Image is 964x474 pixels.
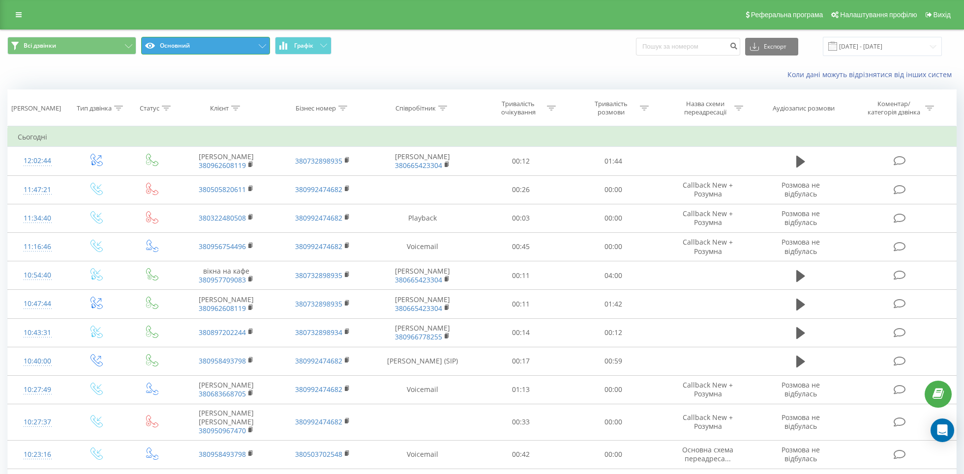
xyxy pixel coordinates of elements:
[371,204,475,232] td: Playback
[295,299,342,308] a: 380732898935
[295,213,342,223] a: 380992474682
[275,37,331,55] button: Графік
[492,100,544,116] div: Тривалість очікування
[475,347,567,375] td: 00:17
[371,232,475,261] td: Voicemail
[18,352,57,371] div: 10:40:00
[475,147,567,175] td: 00:12
[567,440,660,469] td: 00:00
[475,404,567,441] td: 00:33
[7,37,136,55] button: Всі дзвінки
[11,104,61,112] div: [PERSON_NAME]
[199,185,246,194] a: 380505820611
[199,213,246,223] a: 380322480508
[475,232,567,261] td: 00:45
[787,70,957,79] a: Коли дані можуть відрізнятися вiд інших систем
[475,318,567,347] td: 00:14
[567,204,660,232] td: 00:00
[840,11,917,19] span: Налаштування профілю
[295,417,342,426] a: 380992474682
[567,347,660,375] td: 00:59
[18,266,57,285] div: 10:54:40
[8,127,957,147] td: Сьогодні
[751,11,823,19] span: Реферальна програма
[371,147,475,175] td: [PERSON_NAME]
[199,356,246,365] a: 380958493798
[178,147,274,175] td: [PERSON_NAME]
[475,204,567,232] td: 00:03
[199,304,246,313] a: 380962608119
[395,332,442,341] a: 380966778255
[567,404,660,441] td: 00:00
[931,418,954,442] div: Open Intercom Messenger
[475,175,567,204] td: 00:26
[18,237,57,256] div: 11:16:46
[782,237,820,255] span: Розмова не відбулась
[199,242,246,251] a: 380956754496
[567,375,660,404] td: 00:00
[199,161,246,170] a: 380962608119
[567,318,660,347] td: 00:12
[371,318,475,347] td: [PERSON_NAME]
[18,323,57,342] div: 10:43:31
[77,104,112,112] div: Тип дзвінка
[371,440,475,469] td: Voicemail
[782,209,820,227] span: Розмова не відбулась
[475,261,567,290] td: 00:11
[567,261,660,290] td: 04:00
[18,180,57,199] div: 11:47:21
[371,347,475,375] td: [PERSON_NAME] (SIP)
[18,380,57,399] div: 10:27:49
[140,104,159,112] div: Статус
[660,175,756,204] td: Callback New + Розумна
[295,271,342,280] a: 380732898935
[660,375,756,404] td: Callback New + Розумна
[475,440,567,469] td: 00:42
[782,380,820,398] span: Розмова не відбулась
[636,38,740,56] input: Пошук за номером
[567,175,660,204] td: 00:00
[199,449,246,459] a: 380958493798
[178,261,274,290] td: вікна на кафе
[745,38,798,56] button: Експорт
[585,100,637,116] div: Тривалість розмови
[24,42,56,50] span: Всі дзвінки
[199,426,246,435] a: 380950967470
[141,37,270,55] button: Основний
[773,104,835,112] div: Аудіозапис розмови
[865,100,923,116] div: Коментар/категорія дзвінка
[295,385,342,394] a: 380992474682
[295,328,342,337] a: 380732898934
[178,290,274,318] td: [PERSON_NAME]
[395,161,442,170] a: 380665423304
[178,404,274,441] td: [PERSON_NAME] [PERSON_NAME]
[296,104,336,112] div: Бізнес номер
[371,261,475,290] td: [PERSON_NAME]
[660,204,756,232] td: Callback New + Розумна
[295,156,342,166] a: 380732898935
[295,242,342,251] a: 380992474682
[18,294,57,313] div: 10:47:44
[18,413,57,432] div: 10:27:37
[782,413,820,431] span: Розмова не відбулась
[371,290,475,318] td: [PERSON_NAME]
[210,104,229,112] div: Клієнт
[18,151,57,170] div: 12:02:44
[567,290,660,318] td: 01:42
[199,389,246,398] a: 380683668705
[567,232,660,261] td: 00:00
[294,42,313,49] span: Графік
[679,100,732,116] div: Назва схеми переадресації
[782,445,820,463] span: Розмова не відбулась
[682,445,733,463] span: Основна схема переадреса...
[295,185,342,194] a: 380992474682
[395,275,442,284] a: 380665423304
[395,304,442,313] a: 380665423304
[178,375,274,404] td: [PERSON_NAME]
[371,375,475,404] td: Voicemail
[660,232,756,261] td: Callback New + Розумна
[475,290,567,318] td: 00:11
[934,11,951,19] span: Вихід
[475,375,567,404] td: 01:13
[782,180,820,198] span: Розмова не відбулась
